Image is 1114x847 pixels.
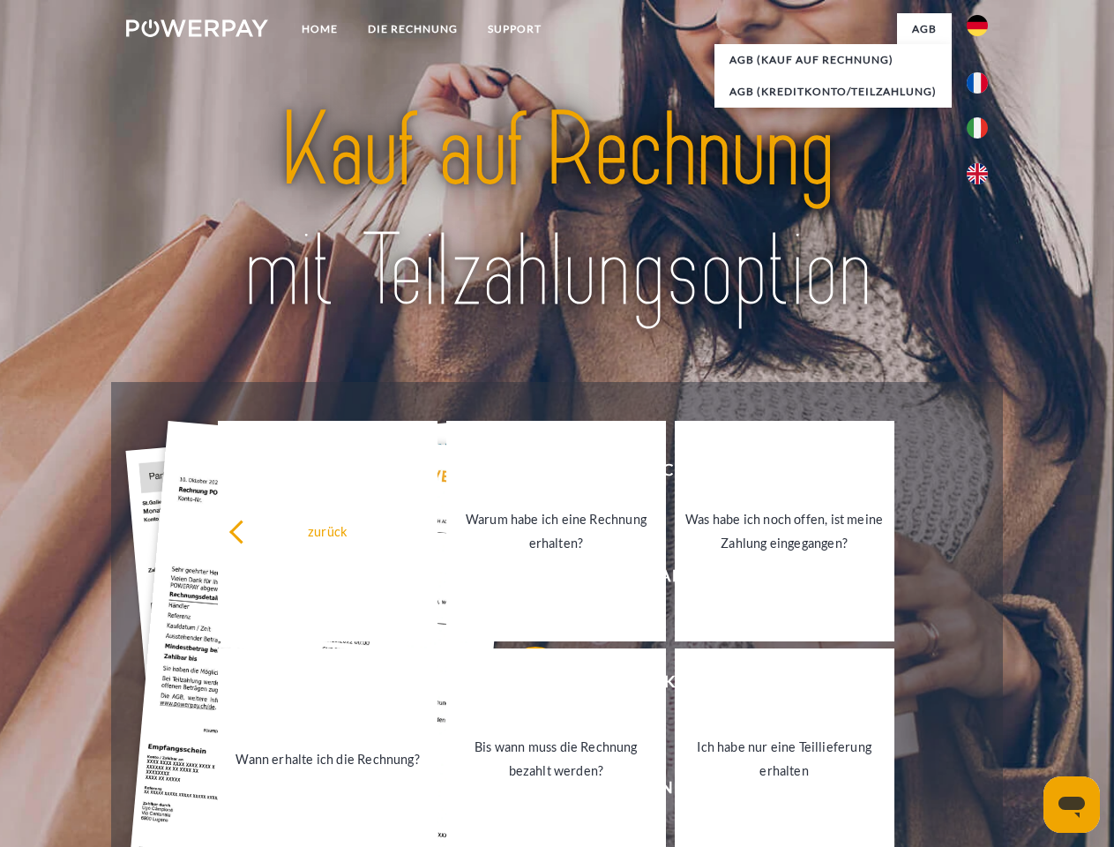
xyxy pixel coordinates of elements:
img: en [967,163,988,184]
div: Bis wann muss die Rechnung bezahlt werden? [457,735,655,783]
div: Ich habe nur eine Teillieferung erhalten [685,735,884,783]
img: fr [967,72,988,94]
a: Home [287,13,353,45]
iframe: Schaltfläche zum Öffnen des Messaging-Fensters [1043,776,1100,833]
a: Was habe ich noch offen, ist meine Zahlung eingegangen? [675,421,894,641]
a: agb [897,13,952,45]
a: AGB (Kreditkonto/Teilzahlung) [714,76,952,108]
div: Wann erhalte ich die Rechnung? [228,746,427,770]
a: SUPPORT [473,13,557,45]
div: Was habe ich noch offen, ist meine Zahlung eingegangen? [685,507,884,555]
img: logo-powerpay-white.svg [126,19,268,37]
img: it [967,117,988,139]
div: Warum habe ich eine Rechnung erhalten? [457,507,655,555]
img: title-powerpay_de.svg [168,85,946,338]
div: zurück [228,519,427,543]
img: de [967,15,988,36]
a: AGB (Kauf auf Rechnung) [714,44,952,76]
a: DIE RECHNUNG [353,13,473,45]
